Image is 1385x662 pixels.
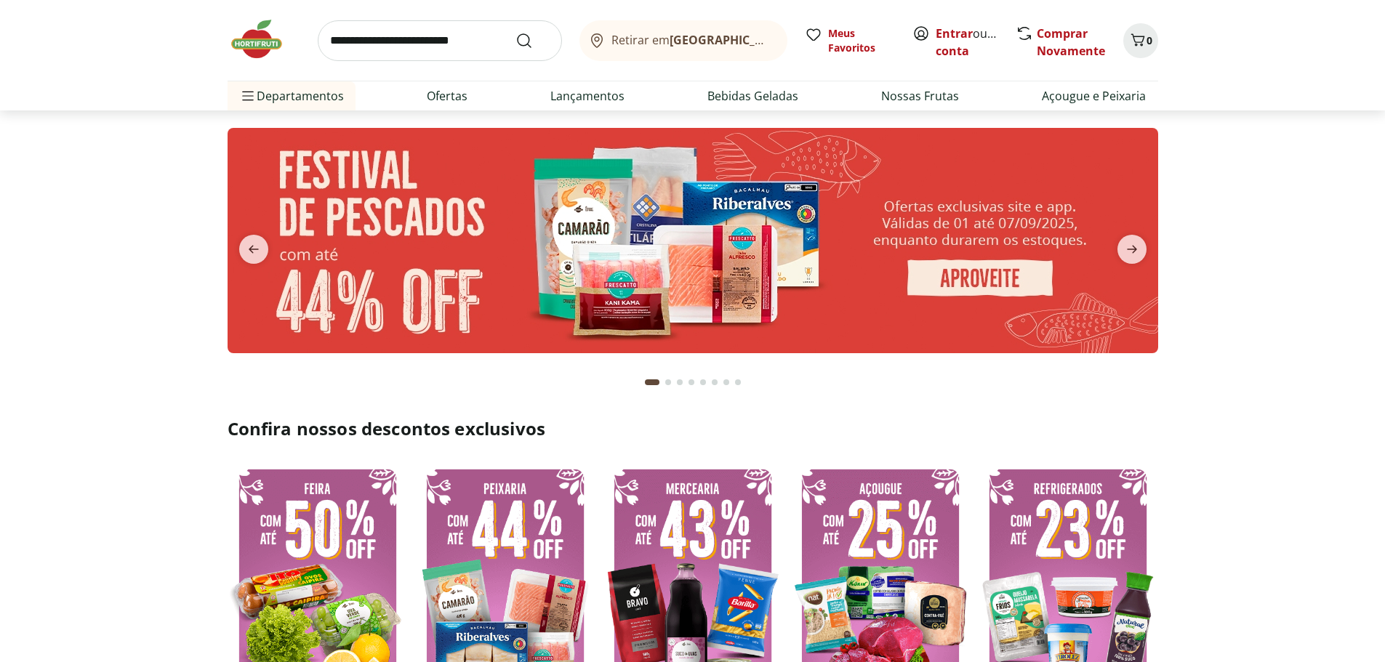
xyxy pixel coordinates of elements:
a: Comprar Novamente [1037,25,1105,59]
button: next [1106,235,1158,264]
img: pescados [228,128,1158,353]
button: Submit Search [515,32,550,49]
span: Meus Favoritos [828,26,895,55]
button: Go to page 4 from fs-carousel [686,365,697,400]
a: Meus Favoritos [805,26,895,55]
button: Carrinho [1123,23,1158,58]
button: Go to page 2 from fs-carousel [662,365,674,400]
button: Go to page 6 from fs-carousel [709,365,720,400]
span: ou [936,25,1000,60]
img: Hortifruti [228,17,300,61]
button: Menu [239,78,257,113]
button: Go to page 3 from fs-carousel [674,365,686,400]
a: Bebidas Geladas [707,87,798,105]
b: [GEOGRAPHIC_DATA]/[GEOGRAPHIC_DATA] [670,32,915,48]
a: Criar conta [936,25,1016,59]
button: previous [228,235,280,264]
span: Retirar em [611,33,772,47]
a: Nossas Frutas [881,87,959,105]
a: Entrar [936,25,973,41]
button: Retirar em[GEOGRAPHIC_DATA]/[GEOGRAPHIC_DATA] [579,20,787,61]
a: Lançamentos [550,87,625,105]
input: search [318,20,562,61]
button: Go to page 8 from fs-carousel [732,365,744,400]
span: Departamentos [239,78,344,113]
button: Go to page 5 from fs-carousel [697,365,709,400]
button: Go to page 7 from fs-carousel [720,365,732,400]
a: Ofertas [427,87,467,105]
a: Açougue e Peixaria [1042,87,1146,105]
button: Current page from fs-carousel [642,365,662,400]
h2: Confira nossos descontos exclusivos [228,417,1158,440]
span: 0 [1147,33,1152,47]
